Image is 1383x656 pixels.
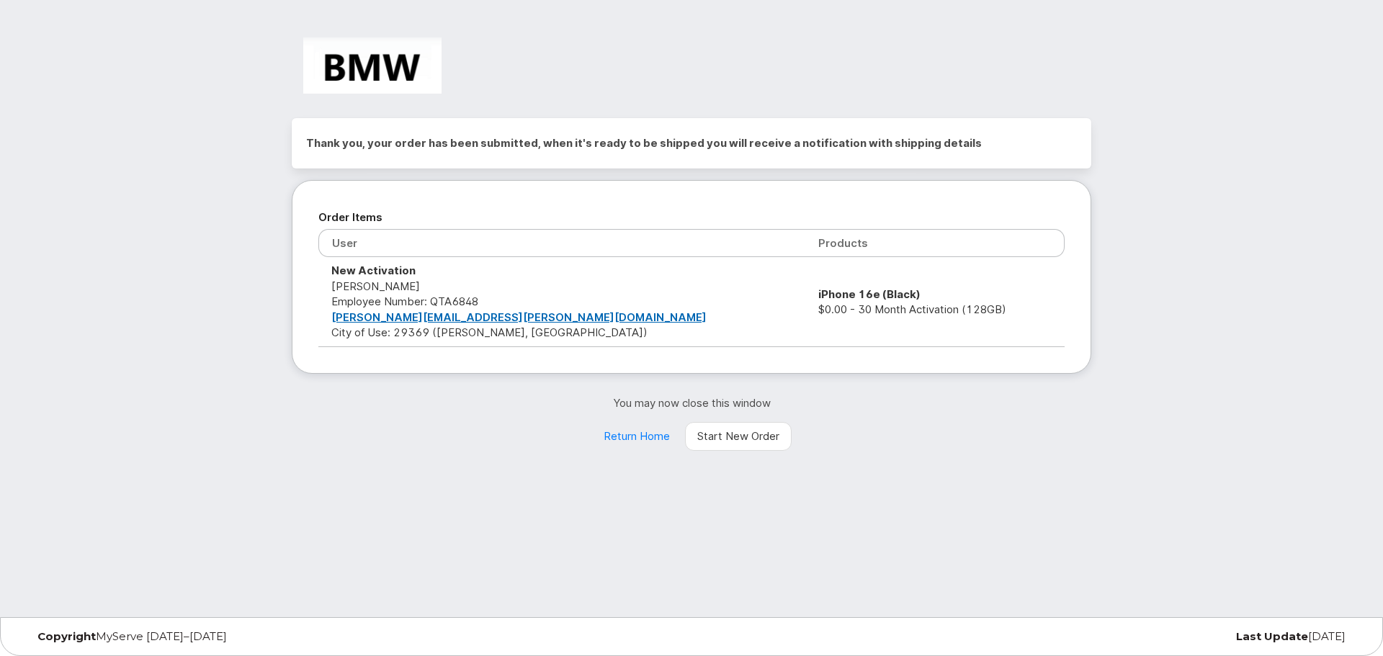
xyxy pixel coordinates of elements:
[318,257,805,346] td: [PERSON_NAME] City of Use: 29369 ([PERSON_NAME], [GEOGRAPHIC_DATA])
[685,422,792,451] a: Start New Order
[818,287,921,301] strong: iPhone 16e (Black)
[303,37,442,94] img: BMW Manufacturing Co LLC
[331,264,416,277] strong: New Activation
[318,229,805,257] th: User
[331,310,707,324] a: [PERSON_NAME][EMAIL_ADDRESS][PERSON_NAME][DOMAIN_NAME]
[1236,629,1308,643] strong: Last Update
[37,629,96,643] strong: Copyright
[805,257,1065,346] td: $0.00 - 30 Month Activation (128GB)
[331,295,478,308] span: Employee Number: QTA6848
[591,422,682,451] a: Return Home
[318,207,1065,228] h2: Order Items
[805,229,1065,257] th: Products
[913,631,1356,642] div: [DATE]
[27,631,470,642] div: MyServe [DATE]–[DATE]
[306,132,1077,154] h2: Thank you, your order has been submitted, when it's ready to be shipped you will receive a notifi...
[292,395,1091,410] p: You may now close this window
